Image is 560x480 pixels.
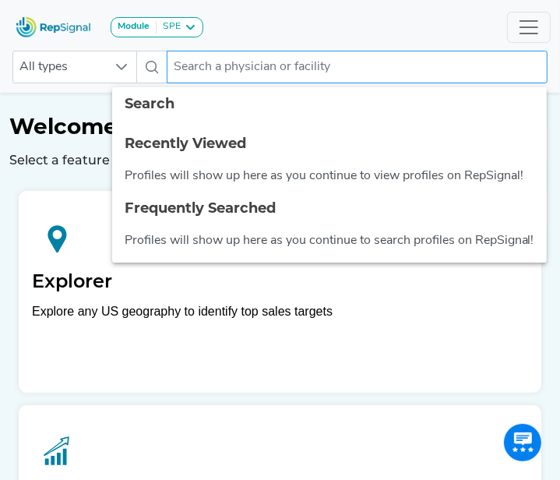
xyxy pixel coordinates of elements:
[32,270,528,293] h2: Explorer
[9,153,551,168] h6: Select a feature to explore RepSignal
[125,95,174,112] span: Search
[13,51,107,83] span: All types
[118,22,150,31] strong: Module
[157,21,181,34] div: SPE
[507,12,551,43] button: Toggle navigation
[32,302,528,321] div: Explore any US geography to identify top sales targets
[19,191,541,393] a: ExplorerExplore any US geography to identify top sales targets
[167,51,548,83] input: Search a physician or facility
[111,17,203,37] button: ModuleSPE
[125,133,534,154] div: Recently Viewed
[9,114,551,140] h1: [PERSON_NAME]
[125,198,534,219] div: Frequently Searched
[9,113,186,139] span: Welcome Back,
